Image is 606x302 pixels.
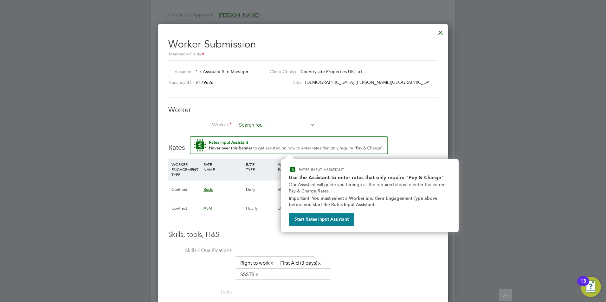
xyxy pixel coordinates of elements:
[289,182,451,194] p: Our Assistant will guide you through all the required steps to enter the correct Pay & Charge Rates.
[168,33,438,58] h2: Worker Submission
[317,259,322,267] a: x
[289,196,439,207] strong: Important: You must select a Worker and their Engagement Type above before you start the Rates In...
[281,159,459,232] div: How to input Rates that only require Pay & Charge
[305,79,436,85] span: [DEMOGRAPHIC_DATA] [PERSON_NAME][GEOGRAPHIC_DATA]
[244,199,276,217] div: Hourly
[270,259,274,267] a: x
[170,159,202,180] div: WORKER ENGAGEMENT TYPE
[265,79,301,85] label: Site
[166,79,191,85] label: Vacancy ID
[203,187,213,192] span: Basic
[299,167,378,172] p: RATES INPUT ASSISTANT
[580,281,586,289] div: 13
[289,174,451,180] h2: Use the Assistant to enter rates that only require "Pay & Charge"
[278,259,324,267] li: First Aid (3 days)
[238,270,261,279] li: SSSTS
[276,180,308,199] div: £0.00
[244,159,276,175] div: RATE TYPE
[196,69,248,74] span: 1 x Assistant Site Manager
[196,79,214,85] span: V179626
[276,159,308,175] div: WORKER PAY RATE
[168,136,438,152] h3: Rates
[340,159,372,175] div: EMPLOYER COST
[170,199,202,217] div: Contract
[202,159,244,175] div: RATE NAME
[404,159,436,180] div: AGENCY CHARGE RATE
[168,230,438,239] h3: Skills, tools, H&S
[244,180,276,199] div: Daily
[237,121,315,130] input: Search for...
[265,69,296,74] label: Client Config
[581,277,601,297] button: Open Resource Center, 13 new notifications
[238,259,277,267] li: Right to work
[168,105,438,115] h3: Worker
[166,69,191,74] label: Vacancy
[372,159,404,175] div: AGENCY MARKUP
[289,166,296,173] img: ENGAGE Assistant Icon
[168,247,232,254] label: Skills / Qualifications
[170,180,202,199] div: Contract
[276,199,308,217] div: £0.00
[168,122,232,128] label: Worker
[203,205,212,211] span: ASM
[255,270,259,279] a: x
[289,213,354,226] button: Start Rates Input Assistant
[190,136,388,154] button: Rate Assistant
[300,69,362,74] span: Countryside Properties UK Ltd
[308,159,340,175] div: HOLIDAY PAY
[168,51,438,58] div: Mandatory Fields
[168,289,232,295] label: Tools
